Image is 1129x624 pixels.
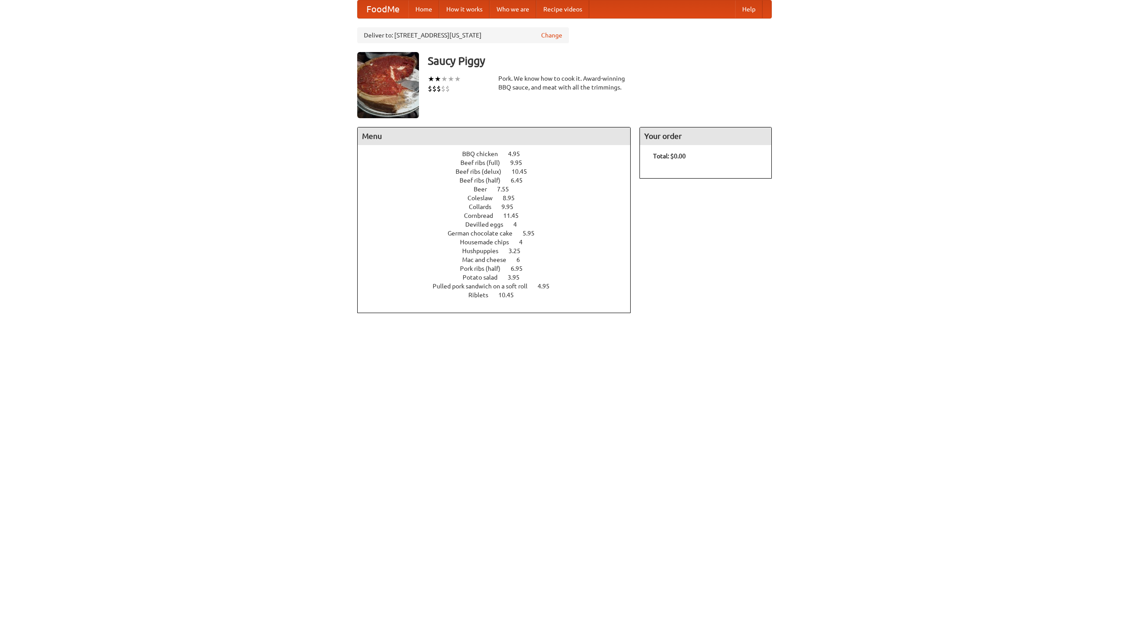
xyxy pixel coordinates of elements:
span: Riblets [468,291,497,299]
span: Cornbread [464,212,502,219]
span: Hushpuppies [462,247,507,254]
a: How it works [439,0,490,18]
span: 9.95 [510,159,531,166]
li: $ [441,84,445,93]
span: Beef ribs (half) [460,177,509,184]
div: Deliver to: [STREET_ADDRESS][US_STATE] [357,27,569,43]
a: BBQ chicken 4.95 [462,150,536,157]
span: 5.95 [523,230,543,237]
span: Beef ribs (full) [460,159,509,166]
div: Pork. We know how to cook it. Award-winning BBQ sauce, and meat with all the trimmings. [498,74,631,92]
span: 4 [513,221,526,228]
h4: Your order [640,127,771,145]
li: ★ [441,74,448,84]
span: 3.25 [508,247,529,254]
a: Collards 9.95 [469,203,530,210]
span: 6 [516,256,529,263]
span: 4.95 [508,150,529,157]
span: Coleslaw [467,194,501,202]
span: Housemade chips [460,239,518,246]
a: Home [408,0,439,18]
a: Help [735,0,763,18]
a: Hushpuppies 3.25 [462,247,537,254]
li: ★ [448,74,454,84]
span: Pork ribs (half) [460,265,509,272]
a: Beef ribs (full) 9.95 [460,159,538,166]
a: Housemade chips 4 [460,239,539,246]
a: Beef ribs (delux) 10.45 [456,168,543,175]
li: ★ [434,74,441,84]
span: 8.95 [503,194,523,202]
a: Pork ribs (half) 6.95 [460,265,539,272]
span: 4 [519,239,531,246]
a: Coleslaw 8.95 [467,194,531,202]
a: Devilled eggs 4 [465,221,533,228]
span: Beef ribs (delux) [456,168,510,175]
a: FoodMe [358,0,408,18]
h3: Saucy Piggy [428,52,772,70]
span: 6.95 [511,265,531,272]
li: ★ [454,74,461,84]
span: 11.45 [503,212,527,219]
span: 9.95 [501,203,522,210]
li: $ [445,84,450,93]
h4: Menu [358,127,630,145]
li: $ [432,84,437,93]
span: BBQ chicken [462,150,507,157]
li: ★ [428,74,434,84]
span: Pulled pork sandwich on a soft roll [433,283,536,290]
a: Beef ribs (half) 6.45 [460,177,539,184]
a: Riblets 10.45 [468,291,530,299]
span: 4.95 [538,283,558,290]
li: $ [428,84,432,93]
a: German chocolate cake 5.95 [448,230,551,237]
span: Mac and cheese [462,256,515,263]
span: 3.95 [508,274,528,281]
span: Beer [474,186,496,193]
b: Total: $0.00 [653,153,686,160]
a: Cornbread 11.45 [464,212,535,219]
span: 6.45 [511,177,531,184]
span: Potato salad [463,274,506,281]
a: Potato salad 3.95 [463,274,536,281]
a: Change [541,31,562,40]
a: Mac and cheese 6 [462,256,536,263]
a: Beer 7.55 [474,186,525,193]
span: Collards [469,203,500,210]
img: angular.jpg [357,52,419,118]
a: Pulled pork sandwich on a soft roll 4.95 [433,283,566,290]
span: 10.45 [512,168,536,175]
span: 10.45 [498,291,523,299]
a: Recipe videos [536,0,589,18]
span: 7.55 [497,186,518,193]
span: German chocolate cake [448,230,521,237]
a: Who we are [490,0,536,18]
span: Devilled eggs [465,221,512,228]
li: $ [437,84,441,93]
